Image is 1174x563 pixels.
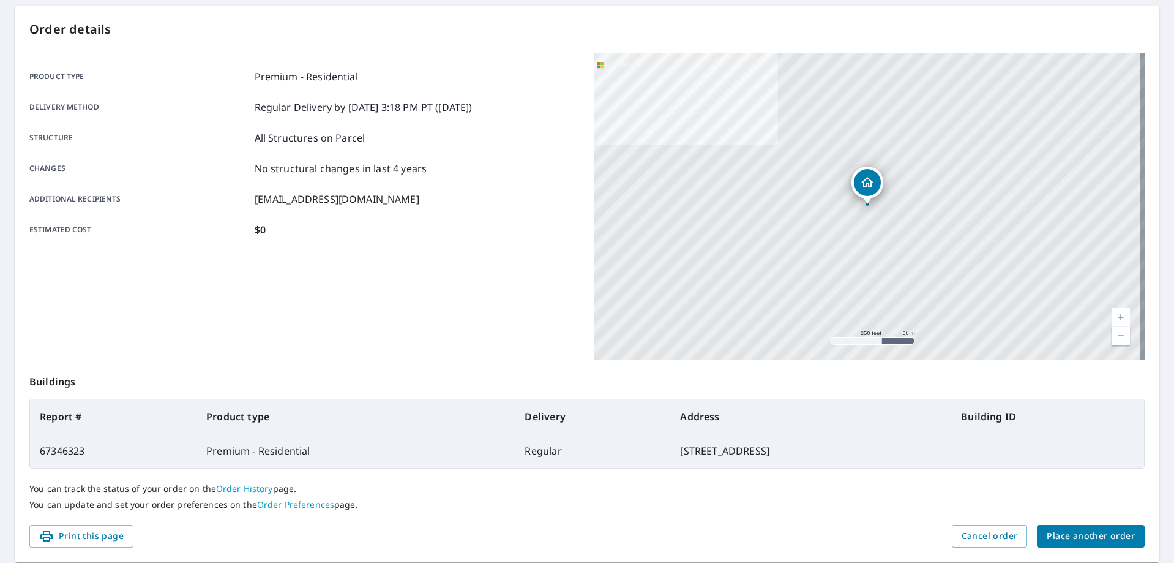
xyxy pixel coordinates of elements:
[1037,525,1145,548] button: Place another order
[1112,327,1130,345] a: Current Level 17, Zoom Out
[255,161,427,176] p: No structural changes in last 4 years
[196,434,515,468] td: Premium - Residential
[255,100,473,115] p: Regular Delivery by [DATE] 3:18 PM PT ([DATE])
[1047,529,1135,544] span: Place another order
[29,499,1145,510] p: You can update and set your order preferences on the page.
[196,399,515,434] th: Product type
[29,222,250,237] p: Estimated cost
[216,483,273,494] a: Order History
[29,161,250,176] p: Changes
[30,399,196,434] th: Report #
[670,434,951,468] td: [STREET_ADDRESS]
[670,399,951,434] th: Address
[851,167,883,205] div: Dropped pin, building 1, Residential property, 6869 China Lake Dr Saint Louis, MO 63129
[29,483,1145,494] p: You can track the status of your order on the page.
[29,20,1145,39] p: Order details
[257,499,334,510] a: Order Preferences
[952,525,1028,548] button: Cancel order
[29,69,250,84] p: Product type
[1112,308,1130,327] a: Current Level 17, Zoom In
[39,529,124,544] span: Print this page
[255,222,266,237] p: $0
[29,525,133,548] button: Print this page
[515,399,670,434] th: Delivery
[255,130,365,145] p: All Structures on Parcel
[255,69,358,84] p: Premium - Residential
[951,399,1144,434] th: Building ID
[962,529,1018,544] span: Cancel order
[515,434,670,468] td: Regular
[29,192,250,206] p: Additional recipients
[29,130,250,145] p: Structure
[255,192,419,206] p: [EMAIL_ADDRESS][DOMAIN_NAME]
[29,360,1145,399] p: Buildings
[30,434,196,468] td: 67346323
[29,100,250,115] p: Delivery method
